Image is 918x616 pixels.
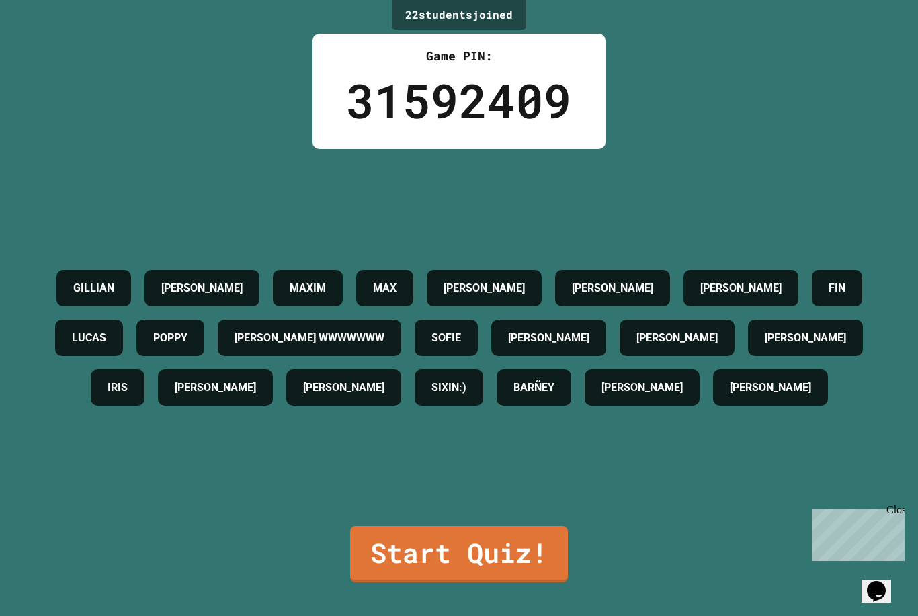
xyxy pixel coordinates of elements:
h4: GILLIAN [73,280,114,296]
h4: [PERSON_NAME] WWWWWWW [235,330,384,346]
h4: POPPY [153,330,187,346]
h4: [PERSON_NAME] [161,280,243,296]
h4: [PERSON_NAME] [636,330,718,346]
h4: SOFIE [431,330,461,346]
h4: [PERSON_NAME] [765,330,846,346]
div: Game PIN: [346,47,572,65]
h4: LUCAS [72,330,106,346]
iframe: chat widget [862,562,905,603]
h4: [PERSON_NAME] [730,380,811,396]
h4: [PERSON_NAME] [601,380,683,396]
h4: [PERSON_NAME] [303,380,384,396]
h4: MAX [373,280,397,296]
h4: FIN [829,280,845,296]
h4: MAXIM [290,280,326,296]
div: 31592409 [346,65,572,136]
div: Chat with us now!Close [5,5,93,85]
h4: [PERSON_NAME] [175,380,256,396]
h4: BARÑEY [513,380,554,396]
h4: IRIS [108,380,128,396]
h4: [PERSON_NAME] [572,280,653,296]
h4: [PERSON_NAME] [700,280,782,296]
iframe: chat widget [806,504,905,561]
h4: SIXIN:) [431,380,466,396]
h4: [PERSON_NAME] [508,330,589,346]
h4: [PERSON_NAME] [444,280,525,296]
a: Start Quiz! [350,526,568,582]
